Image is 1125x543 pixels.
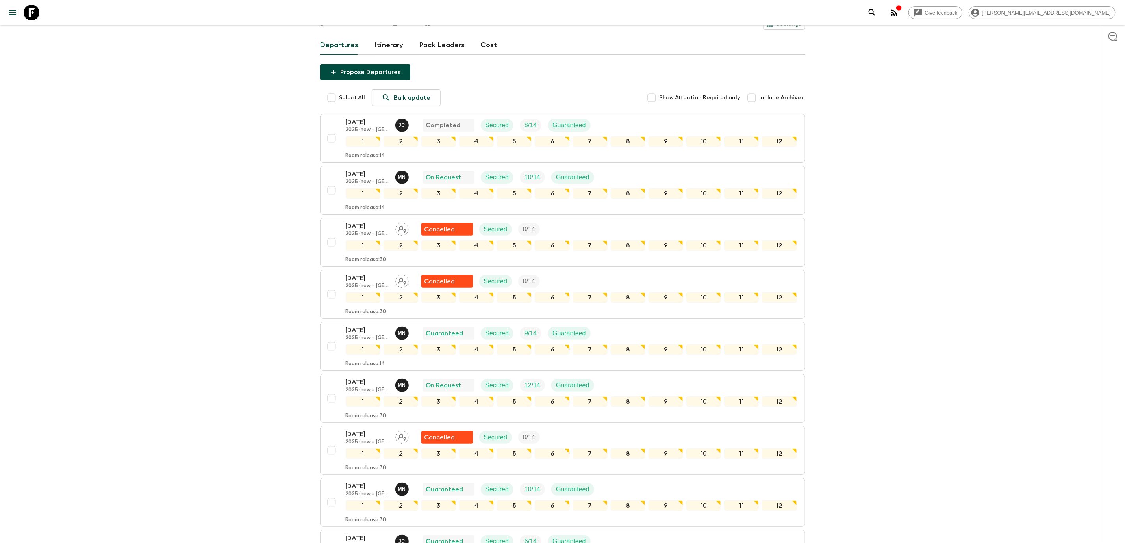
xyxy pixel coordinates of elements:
[346,273,389,283] p: [DATE]
[611,500,645,511] div: 8
[346,325,389,335] p: [DATE]
[762,344,797,355] div: 12
[535,240,569,251] div: 6
[611,292,645,303] div: 8
[384,240,418,251] div: 2
[523,277,535,286] p: 0 / 14
[611,344,645,355] div: 8
[762,240,797,251] div: 12
[481,119,514,132] div: Secured
[686,136,721,147] div: 10
[762,500,797,511] div: 12
[346,500,380,511] div: 1
[398,486,406,493] p: M N
[479,275,512,288] div: Secured
[424,277,455,286] p: Cancelled
[978,10,1115,16] span: [PERSON_NAME][EMAIL_ADDRESS][DOMAIN_NAME]
[384,344,418,355] div: 2
[523,225,535,234] p: 0 / 14
[459,136,494,147] div: 4
[481,327,514,340] div: Secured
[421,344,456,355] div: 3
[346,136,380,147] div: 1
[520,119,541,132] div: Trip Fill
[320,166,805,215] button: [DATE]2025 (new – [GEOGRAPHIC_DATA])Maho NagaredaOn RequestSecuredTrip FillGuaranteed123456789101...
[686,344,721,355] div: 10
[395,485,410,491] span: Maho Nagareda
[649,136,683,147] div: 9
[339,94,365,102] span: Select All
[921,10,962,16] span: Give feedback
[346,335,389,341] p: 2025 (new – [GEOGRAPHIC_DATA])
[649,500,683,511] div: 9
[346,534,389,543] p: [DATE]
[497,188,532,199] div: 5
[484,433,508,442] p: Secured
[762,396,797,407] div: 12
[346,117,389,127] p: [DATE]
[686,448,721,459] div: 10
[762,188,797,199] div: 12
[320,36,359,55] a: Departures
[573,240,608,251] div: 7
[556,485,589,494] p: Guaranteed
[520,483,545,496] div: Trip Fill
[520,327,541,340] div: Trip Fill
[395,225,409,231] span: Assign pack leader
[611,188,645,199] div: 8
[649,188,683,199] div: 9
[660,94,741,102] span: Show Attention Required only
[486,485,509,494] p: Secured
[395,379,410,392] button: MN
[552,329,586,338] p: Guaranteed
[421,188,456,199] div: 3
[497,344,532,355] div: 5
[421,223,473,236] div: Flash Pack cancellation
[395,329,410,335] span: Maho Nagareda
[421,292,456,303] div: 3
[395,171,410,184] button: MN
[520,171,545,184] div: Trip Fill
[395,173,410,179] span: Maho Nagareda
[346,169,389,179] p: [DATE]
[398,174,406,180] p: M N
[497,448,532,459] div: 5
[686,240,721,251] div: 10
[320,270,805,319] button: [DATE]2025 (new – [GEOGRAPHIC_DATA])Assign pack leaderFlash Pack cancellationSecuredTrip Fill1234...
[535,136,569,147] div: 6
[573,448,608,459] div: 7
[320,374,805,423] button: [DATE]2025 (new – [GEOGRAPHIC_DATA])Maho NagaredaOn RequestSecuredTrip FillGuaranteed123456789101...
[320,322,805,371] button: [DATE]2025 (new – [GEOGRAPHIC_DATA])Maho NagaredaGuaranteedSecuredTrip FillGuaranteed123456789101...
[525,329,537,338] p: 9 / 14
[497,136,532,147] div: 5
[611,448,645,459] div: 8
[426,173,461,182] p: On Request
[649,344,683,355] div: 9
[459,500,494,511] div: 4
[518,431,540,444] div: Trip Fill
[479,223,512,236] div: Secured
[649,292,683,303] div: 9
[649,396,683,407] div: 9
[762,292,797,303] div: 12
[573,344,608,355] div: 7
[649,240,683,251] div: 9
[864,5,880,20] button: search adventures
[346,377,389,387] p: [DATE]
[346,482,389,491] p: [DATE]
[497,292,532,303] div: 5
[479,431,512,444] div: Secured
[497,500,532,511] div: 5
[395,277,409,283] span: Assign pack leader
[419,36,465,55] a: Pack Leaders
[421,448,456,459] div: 3
[384,188,418,199] div: 2
[346,292,380,303] div: 1
[320,114,805,163] button: [DATE]2025 (new – [GEOGRAPHIC_DATA])Juno ChoiCompletedSecuredTrip FillGuaranteed123456789101112Ro...
[346,430,389,439] p: [DATE]
[573,500,608,511] div: 7
[969,6,1116,19] div: [PERSON_NAME][EMAIL_ADDRESS][DOMAIN_NAME]
[481,379,514,392] div: Secured
[320,218,805,267] button: [DATE]2025 (new – [GEOGRAPHIC_DATA])Assign pack leaderFlash Pack cancellationSecuredTrip Fill1234...
[486,329,509,338] p: Secured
